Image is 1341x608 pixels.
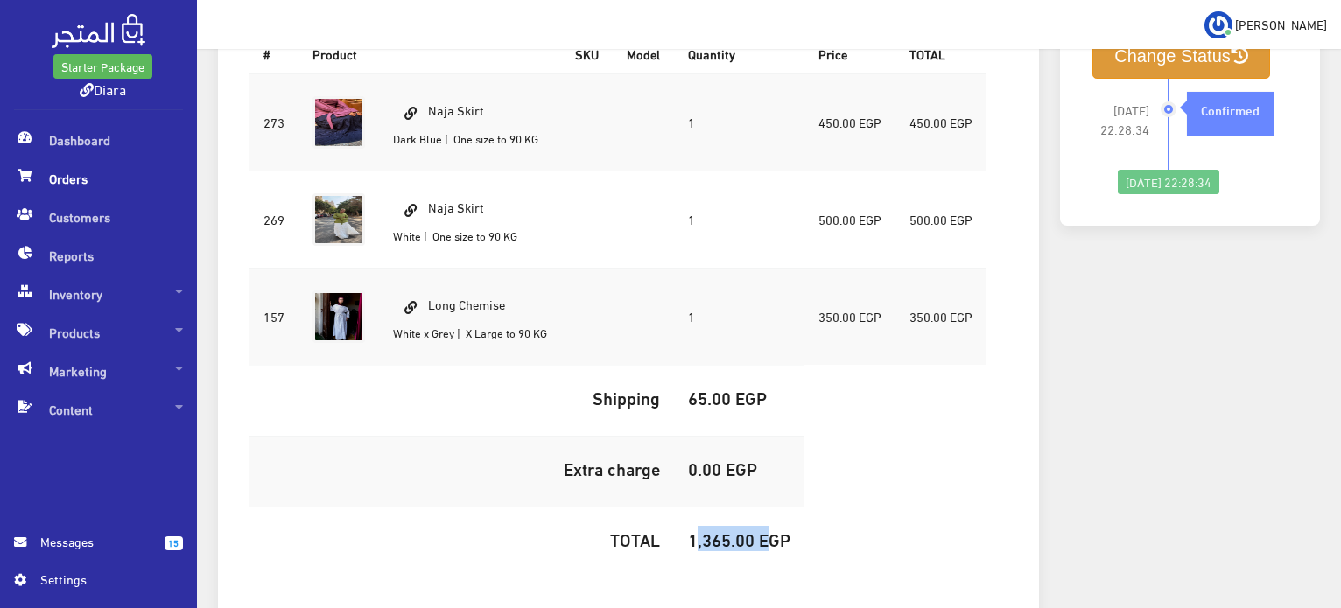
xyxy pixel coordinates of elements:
th: TOTAL [895,36,986,73]
button: Change Status [1092,34,1270,79]
th: Model [613,36,674,73]
small: | One size to 90 KG [445,128,538,149]
span: Customers [14,198,183,236]
td: 350.00 EGP [804,268,895,365]
td: Naja Skirt [379,171,561,268]
h5: 0.00 EGP [688,458,790,478]
td: 269 [249,171,298,268]
td: 1 [674,73,804,171]
th: Price [804,36,895,73]
h5: 1,365.00 EGP [688,529,790,549]
strong: Confirmed [1201,100,1260,119]
span: Content [14,390,183,429]
span: Orders [14,159,183,198]
h5: Shipping [263,388,660,407]
th: # [249,36,298,73]
a: Diara [80,76,126,101]
a: Settings [14,570,183,598]
td: Naja Skirt [379,73,561,171]
a: 15 Messages [14,532,183,570]
td: 1 [674,268,804,365]
span: Inventory [14,275,183,313]
iframe: Drift Widget Chat Controller [1253,488,1320,555]
a: ... [PERSON_NAME] [1204,10,1327,38]
td: 450.00 EGP [895,73,986,171]
div: [DATE] 22:28:34 [1118,170,1219,194]
span: 15 [165,536,183,550]
td: 500.00 EGP [804,171,895,268]
td: 273 [249,73,298,171]
span: Messages [40,532,151,551]
td: 157 [249,268,298,365]
small: Dark Blue [393,128,442,149]
small: | One size to 90 KG [424,225,517,246]
small: | X Large to 90 KG [457,322,547,343]
td: 500.00 EGP [895,171,986,268]
img: . [52,14,145,48]
h5: Extra charge [263,458,660,478]
img: ... [1204,11,1232,39]
td: 350.00 EGP [895,268,986,365]
h5: TOTAL [263,529,660,549]
td: Long Chemise [379,268,561,365]
span: Products [14,313,183,352]
span: [DATE] 22:28:34 [1092,101,1149,139]
span: [PERSON_NAME] [1235,13,1327,35]
small: White x Grey [393,322,454,343]
td: 450.00 EGP [804,73,895,171]
span: Settings [40,570,168,589]
span: Dashboard [14,121,183,159]
h5: 65.00 EGP [688,388,790,407]
a: Starter Package [53,54,152,79]
th: Product [298,36,561,73]
small: White [393,225,421,246]
span: Reports [14,236,183,275]
th: Quantity [674,36,804,73]
td: 1 [674,171,804,268]
span: Marketing [14,352,183,390]
th: SKU [561,36,613,73]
